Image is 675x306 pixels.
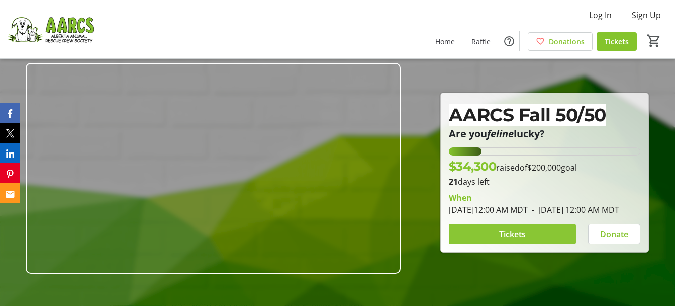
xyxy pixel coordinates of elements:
[549,36,585,47] span: Donations
[449,176,641,188] p: days left
[645,32,663,50] button: Cart
[499,31,519,51] button: Help
[597,32,637,51] a: Tickets
[528,32,593,51] a: Donations
[487,127,514,140] em: feline
[499,228,526,240] span: Tickets
[632,9,661,21] span: Sign Up
[449,192,472,204] div: When
[527,162,561,173] span: $200,000
[605,36,629,47] span: Tickets
[624,7,669,23] button: Sign Up
[588,224,640,244] button: Donate
[449,176,458,187] span: 21
[463,32,499,51] a: Raffle
[471,36,491,47] span: Raffle
[449,204,528,215] span: [DATE] 12:00 AM MDT
[449,128,641,139] p: Are you lucky?
[6,4,95,54] img: Alberta Animal Rescue Crew Society's Logo
[26,63,400,274] img: Campaign CTA Media Photo
[581,7,620,23] button: Log In
[427,32,463,51] a: Home
[528,204,619,215] span: [DATE] 12:00 AM MDT
[435,36,455,47] span: Home
[449,104,606,126] span: AARCS Fall 50/50
[449,224,576,244] button: Tickets
[589,9,612,21] span: Log In
[600,228,628,240] span: Donate
[449,159,497,174] span: $34,300
[449,158,577,176] p: raised of goal
[528,204,538,215] span: -
[449,147,641,156] div: 17.150000000000002% of fundraising goal reached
